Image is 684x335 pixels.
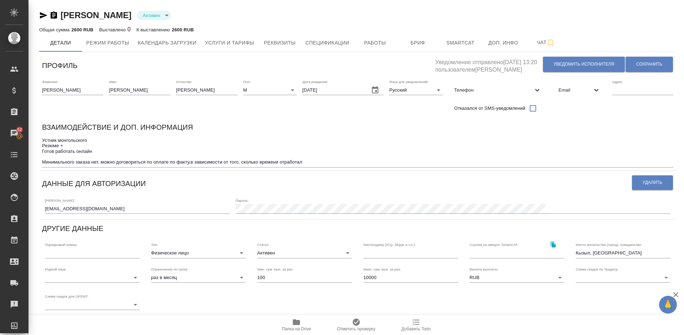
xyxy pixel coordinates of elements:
h6: Другие данные [42,223,103,234]
label: Имя: [109,80,117,83]
button: Отметить проверку [326,315,386,335]
label: Статус: [257,243,269,247]
textarea: Устник монгольского Резюме + Готов работать онлайн Минимального заказа нет, можно договориться по... [42,138,673,165]
h6: Взаимодействие и доп. информация [42,122,193,133]
label: Фамилия: [42,80,58,83]
button: Активен [141,12,162,19]
span: Отметить проверку [337,326,375,331]
span: Реквизиты [263,38,297,47]
span: Smartcat [444,38,478,47]
span: Работы [358,38,392,47]
label: Пол: [243,80,251,83]
button: 🙏 [659,296,677,314]
span: Режим работы [86,38,129,47]
label: Ссылка на аккаунт SmartCAT: [470,243,518,247]
button: Скопировать ссылку [546,237,560,252]
label: Схема скидок для GPEMT: [45,295,89,298]
div: раз в месяц [151,273,246,283]
div: 0 [99,25,131,34]
span: Папка на Drive [282,326,311,331]
span: Email [559,87,592,94]
div: Активен [137,11,171,20]
span: Спецификации [305,38,349,47]
span: Детали [43,38,78,47]
div: Физическое лицо [151,248,246,258]
div: Email [553,82,606,98]
div: RUB [470,273,564,283]
span: Удалить [643,180,662,186]
p: К выставлению [136,27,172,32]
h6: Данные для авторизации [42,178,146,189]
span: Добавить Todo [401,326,431,331]
label: Место жительства (город), гражданство: [576,243,642,247]
label: Пароль: [235,199,249,202]
span: Сохранить [636,61,662,67]
span: Услуги и тарифы [205,38,254,47]
label: Валюта выплаты: [470,267,498,271]
div: М [243,85,297,95]
button: Сохранить [626,57,673,72]
label: Порядковый номер: [45,243,77,247]
label: Мессенджер (ICQ, Skype и т.п.): [363,243,416,247]
label: Ограничение по сроку: [151,267,188,271]
span: 🙏 [662,297,674,312]
label: Отчество: [176,80,192,83]
label: Язык для уведомлений: [389,80,429,83]
div: Активен [257,248,352,258]
button: Добавить Todo [386,315,446,335]
p: Выставлено [99,27,128,32]
label: Мин. сум. вып. за раз: [257,267,294,271]
label: Тип: [151,243,158,247]
label: Адрес: [612,80,623,83]
label: Дата рождения [302,80,327,83]
label: [PERSON_NAME]: [45,199,75,202]
a: 52 [2,124,27,142]
span: Чат [529,38,563,47]
p: 2600 RUB [71,27,93,32]
button: Папка на Drive [266,315,326,335]
h6: Профиль [42,60,78,71]
span: Отказался от SMS-уведомлений [454,105,525,112]
label: Макс. сум. вып. за раз: [363,267,401,271]
p: 2600 RUB [172,27,194,32]
button: Удалить [632,175,673,190]
a: [PERSON_NAME] [61,10,131,20]
h5: Уведомление отправлено [DATE] 13:20 пользователем [PERSON_NAME] [435,55,543,74]
span: Телефон [454,87,533,94]
span: Доп. инфо [486,38,520,47]
label: Родной язык: [45,267,67,271]
span: Бриф [401,38,435,47]
div: Русский [389,85,443,95]
span: Уведомить исполнителя [554,61,614,67]
span: Календарь загрузки [138,38,197,47]
p: Общая сумма [39,27,71,32]
div: Телефон [449,82,547,98]
span: 52 [13,126,26,133]
label: Схема скидок по Традосу: [576,267,618,271]
button: Скопировать ссылку [50,11,58,20]
button: Скопировать ссылку для ЯМессенджера [39,11,48,20]
button: Уведомить исполнителя [543,57,625,72]
svg: Подписаться [546,38,555,47]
